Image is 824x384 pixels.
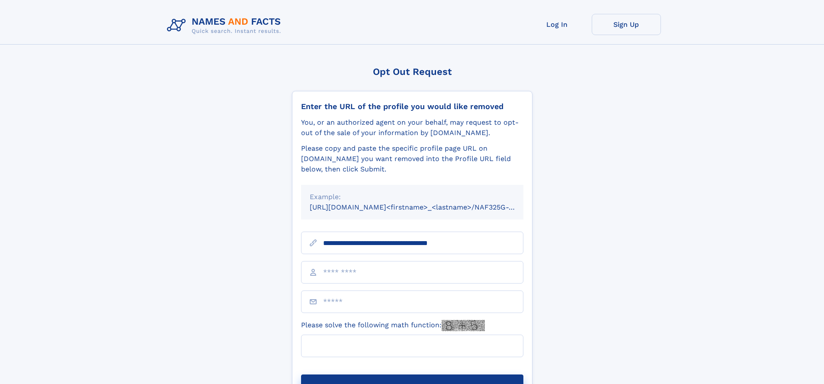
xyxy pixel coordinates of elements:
div: Example: [310,192,515,202]
a: Log In [523,14,592,35]
div: Opt Out Request [292,66,532,77]
div: You, or an authorized agent on your behalf, may request to opt-out of the sale of your informatio... [301,117,523,138]
a: Sign Up [592,14,661,35]
small: [URL][DOMAIN_NAME]<firstname>_<lastname>/NAF325G-xxxxxxxx [310,203,540,211]
img: Logo Names and Facts [164,14,288,37]
div: Please copy and paste the specific profile page URL on [DOMAIN_NAME] you want removed into the Pr... [301,143,523,174]
label: Please solve the following math function: [301,320,485,331]
div: Enter the URL of the profile you would like removed [301,102,523,111]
